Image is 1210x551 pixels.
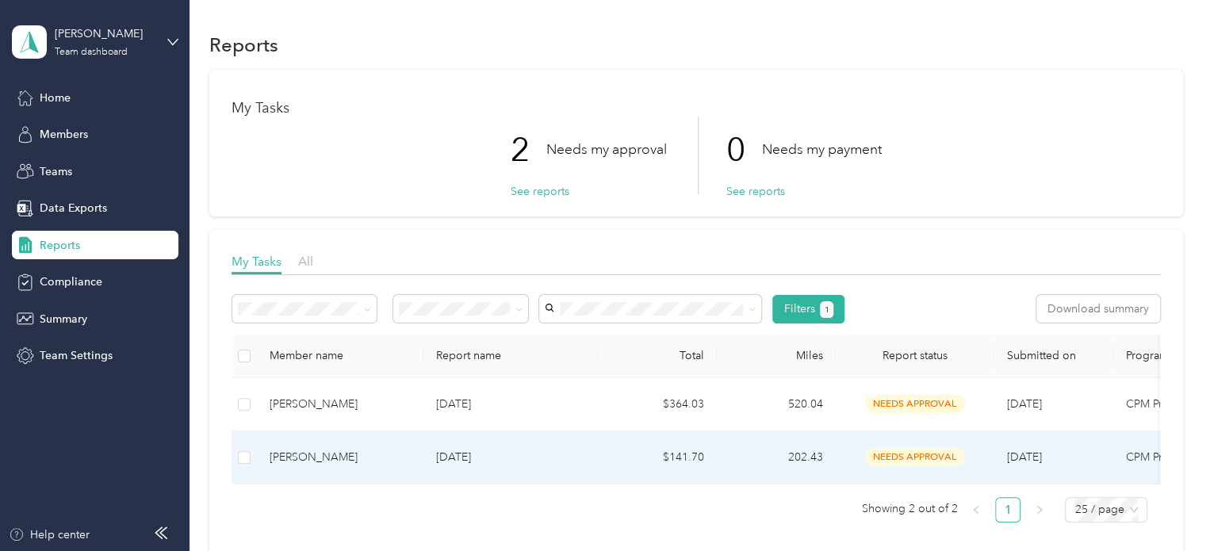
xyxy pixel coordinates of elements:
td: 202.43 [717,431,836,484]
span: Data Exports [40,200,107,216]
span: Summary [40,311,87,327]
span: 25 / page [1074,498,1138,522]
span: Team Settings [40,347,113,364]
span: Showing 2 out of 2 [861,497,957,521]
th: Member name [257,335,423,378]
iframe: Everlance-gr Chat Button Frame [1121,462,1210,551]
span: Compliance [40,274,102,290]
button: Filters1 [772,295,844,323]
button: See reports [726,183,785,200]
div: Member name [270,349,411,362]
div: [PERSON_NAME] [270,396,411,413]
span: 1 [825,303,829,317]
span: My Tasks [232,254,281,269]
td: $364.03 [598,378,717,431]
span: needs approval [865,395,965,413]
span: needs approval [865,448,965,466]
p: 0 [726,117,762,183]
span: Reports [40,237,80,254]
p: 2 [511,117,546,183]
div: Miles [729,349,823,362]
span: Report status [848,349,982,362]
span: Members [40,126,88,143]
span: right [1035,505,1044,515]
p: Needs my payment [762,140,882,159]
button: 1 [820,301,833,318]
li: 1 [995,497,1020,522]
p: [DATE] [436,449,585,466]
button: Download summary [1036,295,1160,323]
th: Report name [423,335,598,378]
span: All [298,254,313,269]
p: [DATE] [436,396,585,413]
div: Team dashboard [55,48,128,57]
div: [PERSON_NAME] [55,25,154,42]
li: Previous Page [963,497,989,522]
span: Home [40,90,71,106]
td: 520.04 [717,378,836,431]
button: right [1027,497,1052,522]
span: left [971,505,981,515]
span: Teams [40,163,72,180]
td: $141.70 [598,431,717,484]
div: Page Size [1065,497,1147,522]
th: Submitted on [994,335,1113,378]
li: Next Page [1027,497,1052,522]
button: left [963,497,989,522]
div: Total [611,349,704,362]
p: Needs my approval [546,140,667,159]
button: See reports [511,183,569,200]
button: Help center [9,526,90,543]
a: 1 [996,498,1020,522]
h1: Reports [209,36,278,53]
div: [PERSON_NAME] [270,449,411,466]
span: [DATE] [1007,397,1042,411]
span: [DATE] [1007,450,1042,464]
h1: My Tasks [232,100,1161,117]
